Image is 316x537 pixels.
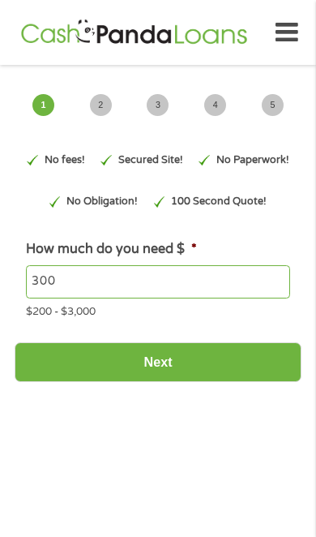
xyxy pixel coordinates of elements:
[26,241,196,258] label: How much do you need $
[45,153,85,168] p: No fees!
[26,299,289,320] div: $200 - $3,000
[32,94,54,116] span: 1
[18,18,250,47] img: GetLoanNow Logo
[171,194,267,209] p: 100 Second Quote!
[66,194,138,209] p: No Obligation!
[118,153,183,168] p: Secured Site!
[147,94,169,116] span: 3
[262,94,284,116] span: 5
[216,153,289,168] p: No Paperwork!
[90,94,112,116] span: 2
[15,342,301,382] input: Next
[204,94,226,116] span: 4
